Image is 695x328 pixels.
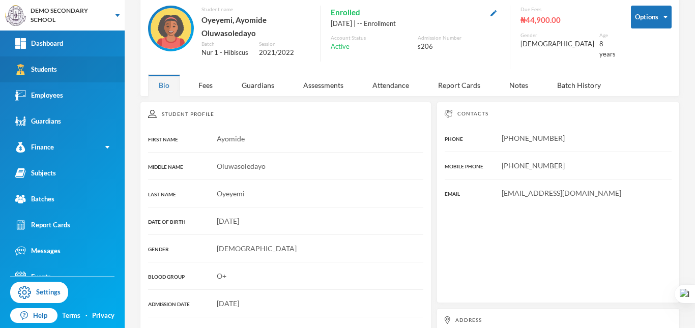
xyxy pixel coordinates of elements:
[151,8,191,49] img: STUDENT
[445,110,672,117] div: Contacts
[62,311,80,321] a: Terms
[418,42,500,52] div: s206
[217,162,266,170] span: Oluwasoledayo
[499,74,539,96] div: Notes
[15,220,70,230] div: Report Cards
[546,74,612,96] div: Batch History
[331,34,413,42] div: Account Status
[148,74,180,96] div: Bio
[502,189,621,197] span: [EMAIL_ADDRESS][DOMAIN_NAME]
[10,308,57,323] a: Help
[520,6,616,13] div: Due Fees
[31,6,105,24] div: DEMO SECONDARY SCHOOL
[10,282,68,303] a: Settings
[331,6,360,19] span: Enrolled
[487,7,500,18] button: Edit
[427,74,491,96] div: Report Cards
[201,40,251,48] div: Batch
[331,19,500,29] div: [DATE] | -- Enrollment
[15,272,51,282] div: Events
[520,13,616,26] div: ₦44,900.00
[520,32,594,39] div: Gender
[293,74,354,96] div: Assessments
[217,189,245,198] span: Oyeyemi
[15,142,54,153] div: Finance
[217,244,297,253] span: [DEMOGRAPHIC_DATA]
[599,32,616,39] div: Age
[85,311,88,321] div: ·
[15,246,61,256] div: Messages
[15,38,63,49] div: Dashboard
[201,13,310,40] div: Oyeyemi, Ayomide Oluwasoledayo
[362,74,420,96] div: Attendance
[6,6,26,26] img: logo
[15,116,61,127] div: Guardians
[201,6,310,13] div: Student name
[15,90,63,101] div: Employees
[217,217,239,225] span: [DATE]
[445,316,672,324] div: Address
[15,64,57,75] div: Students
[631,6,672,28] button: Options
[92,311,114,321] a: Privacy
[148,110,423,118] div: Student Profile
[201,48,251,58] div: Nur 1 - Hibiscus
[520,39,594,49] div: [DEMOGRAPHIC_DATA]
[259,48,310,58] div: 2021/2022
[502,134,565,142] span: [PHONE_NUMBER]
[188,74,223,96] div: Fees
[231,74,285,96] div: Guardians
[217,272,226,280] span: O+
[217,134,245,143] span: Ayomide
[217,299,239,308] span: [DATE]
[599,39,616,59] div: 8 years
[331,42,350,52] span: Active
[15,168,56,178] div: Subjects
[502,161,565,170] span: [PHONE_NUMBER]
[259,40,310,48] div: Session
[418,34,500,42] div: Admission Number
[15,194,54,204] div: Batches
